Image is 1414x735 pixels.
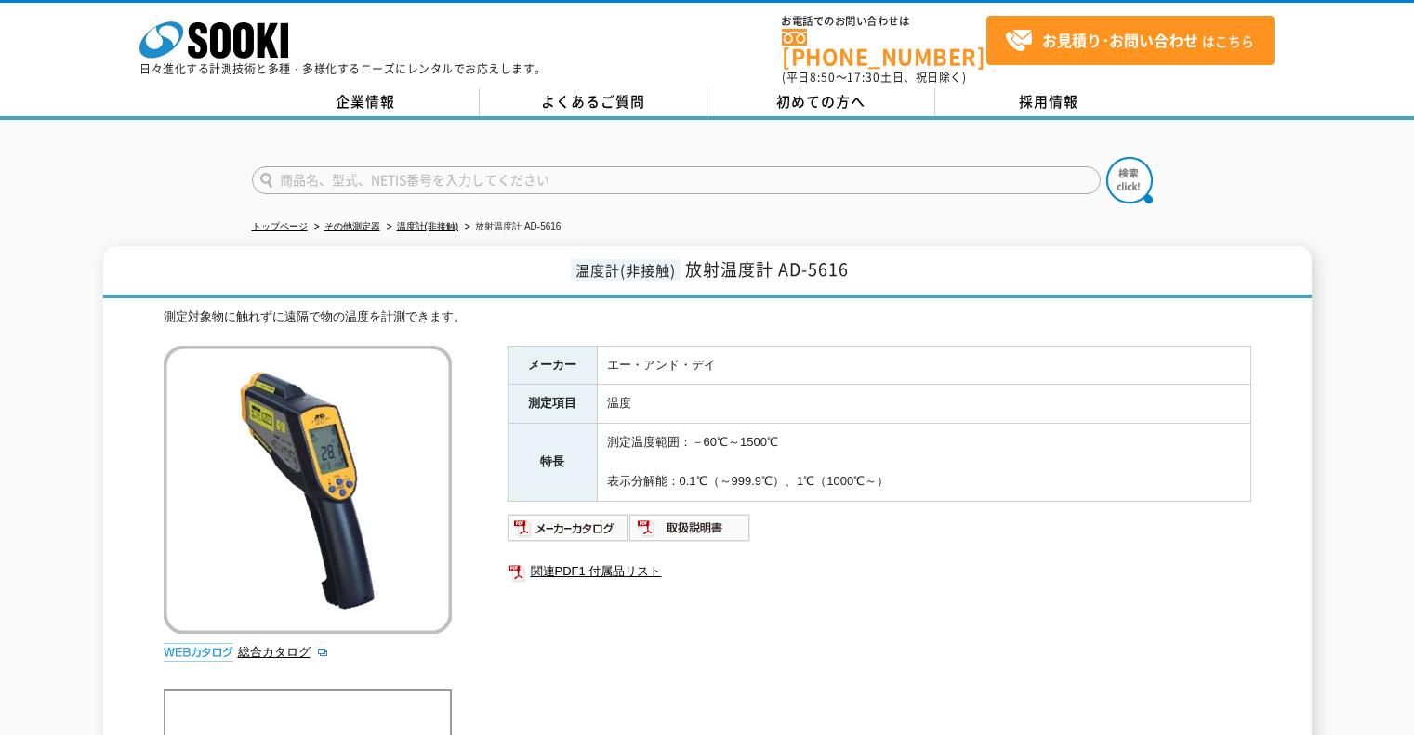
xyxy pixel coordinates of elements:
span: 8:50 [810,69,836,85]
span: (平日 ～ 土日、祝日除く) [782,69,966,85]
a: メーカーカタログ [508,525,629,539]
img: 取扱説明書 [629,513,751,543]
span: 放射温度計 AD-5616 [685,256,849,282]
img: webカタログ [164,643,233,662]
span: 初めての方へ [776,91,866,112]
th: 特長 [508,424,597,501]
a: 関連PDF1 付属品リスト [508,559,1251,584]
a: 取扱説明書 [629,525,751,539]
th: メーカー [508,346,597,385]
input: 商品名、型式、NETIS番号を入力してください [252,166,1101,194]
a: 採用情報 [935,88,1163,116]
div: 測定対象物に触れずに遠隔で物の温度を計測できます。 [164,308,1251,327]
a: お見積り･お問い合わせはこちら [986,16,1275,65]
a: [PHONE_NUMBER] [782,29,986,67]
p: 日々進化する計測技術と多種・多様化するニーズにレンタルでお応えします。 [139,63,547,74]
span: お電話でのお問い合わせは [782,16,986,27]
img: メーカーカタログ [508,513,629,543]
a: 初めての方へ [707,88,935,116]
img: btn_search.png [1106,157,1153,203]
a: 温度計(非接触) [397,221,459,231]
span: 温度計(非接触) [571,259,681,281]
a: 企業情報 [252,88,480,116]
strong: お見積り･お問い合わせ [1042,29,1198,51]
span: 17:30 [847,69,880,85]
img: 放射温度計 AD-5616 [164,346,452,634]
a: その他測定器 [324,221,380,231]
a: 総合カタログ [238,645,329,659]
th: 測定項目 [508,385,597,424]
td: 温度 [597,385,1250,424]
span: はこちら [1005,27,1254,55]
a: よくあるご質問 [480,88,707,116]
a: トップページ [252,221,308,231]
td: 測定温度範囲：－60℃～1500℃ 表示分解能：0.1℃（～999.9℃）、1℃（1000℃～） [597,424,1250,501]
td: エー・アンド・デイ [597,346,1250,385]
li: 放射温度計 AD-5616 [461,217,561,237]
